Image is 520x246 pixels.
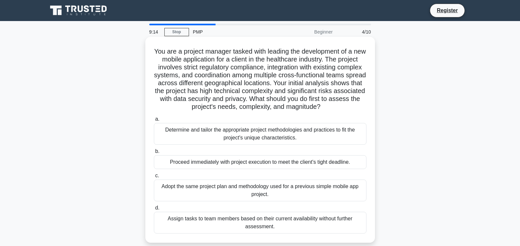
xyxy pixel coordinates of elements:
span: b. [155,148,159,154]
div: 9:14 [145,25,164,38]
a: Stop [164,28,189,36]
a: Register [433,6,462,14]
div: Beginner [279,25,337,38]
span: d. [155,205,159,210]
div: 4/10 [337,25,375,38]
span: a. [155,116,159,122]
div: Proceed immediately with project execution to meet the client's tight deadline. [154,155,366,169]
div: Adopt the same project plan and methodology used for a previous simple mobile app project. [154,180,366,201]
h5: You are a project manager tasked with leading the development of a new mobile application for a c... [153,47,367,111]
div: PMP [189,25,279,38]
span: c. [155,173,159,178]
div: Assign tasks to team members based on their current availability without further assessment. [154,212,366,234]
div: Determine and tailor the appropriate project methodologies and practices to fit the project's uni... [154,123,366,145]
